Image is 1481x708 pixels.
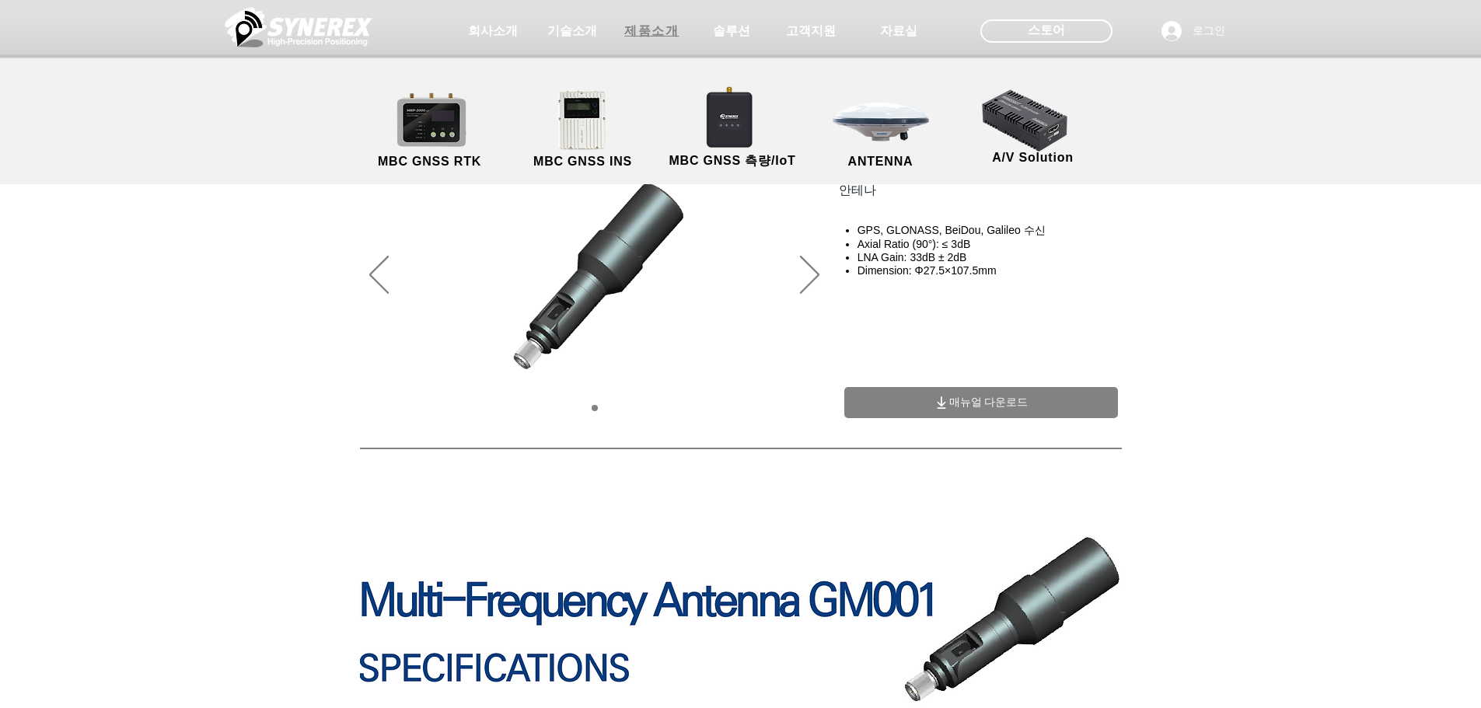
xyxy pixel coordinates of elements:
[691,77,770,156] img: SynRTK__.png
[858,238,971,250] span: Axial Ratio (90°): ≤ 3dB
[1028,22,1065,39] span: 스토어
[772,16,850,47] a: 고객지원
[880,23,917,40] span: 자료실
[693,16,770,47] a: 솔루션
[786,23,836,40] span: 고객지원
[992,151,1074,165] span: A/V Solution
[1151,16,1236,46] button: 로그인
[592,405,598,411] a: 01
[537,86,633,154] img: MGI2000_front-removebg-preview (1).png
[513,89,653,171] a: MBC GNSS INS
[669,153,795,169] span: MBC GNSS 측량/IoT
[800,256,819,296] button: 다음
[454,16,532,47] a: 회사소개
[858,264,997,277] span: Dimension: Φ27.5×107.5mm
[369,256,389,296] button: 이전
[949,396,1029,410] span: 매뉴얼 다운로드
[844,387,1118,418] a: 매뉴얼 다운로드
[533,155,632,169] span: MBC GNSS INS
[860,16,938,47] a: 자료실
[360,89,500,171] a: MBC GNSS RTK
[547,23,597,40] span: 기술소개
[963,85,1103,167] a: A/V Solution
[811,89,951,171] a: ANTENNA
[360,120,830,431] div: 슬라이드쇼
[713,23,750,40] span: 솔루션
[613,16,691,47] a: 제품소개
[468,23,518,40] span: 회사소개
[848,155,913,169] span: ANTENNA
[657,89,809,171] a: MBC GNSS 측량/IoT
[585,405,603,411] nav: 슬라이드
[858,251,967,263] span: LNA Gain: 33dB ± 2dB
[980,19,1112,43] div: 스토어
[533,16,611,47] a: 기술소개
[225,4,372,51] img: 씨너렉스_White_simbol_대지 1.png
[378,155,481,169] span: MBC GNSS RTK
[1302,641,1481,708] iframe: Wix Chat
[624,23,679,40] span: 제품소개
[1187,23,1231,39] span: 로그인
[498,171,693,380] img: 대지 2.png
